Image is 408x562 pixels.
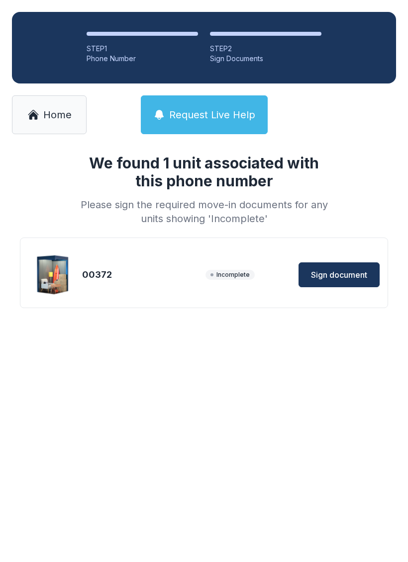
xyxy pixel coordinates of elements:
div: 00372 [82,268,202,282]
div: Phone Number [87,54,198,64]
div: STEP 2 [210,44,321,54]
span: Home [43,108,72,122]
div: Sign Documents [210,54,321,64]
div: STEP 1 [87,44,198,54]
span: Request Live Help [169,108,255,122]
div: Please sign the required move-in documents for any units showing 'Incomplete' [77,198,331,226]
span: Incomplete [205,270,255,280]
h1: We found 1 unit associated with this phone number [77,154,331,190]
span: Sign document [311,269,367,281]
